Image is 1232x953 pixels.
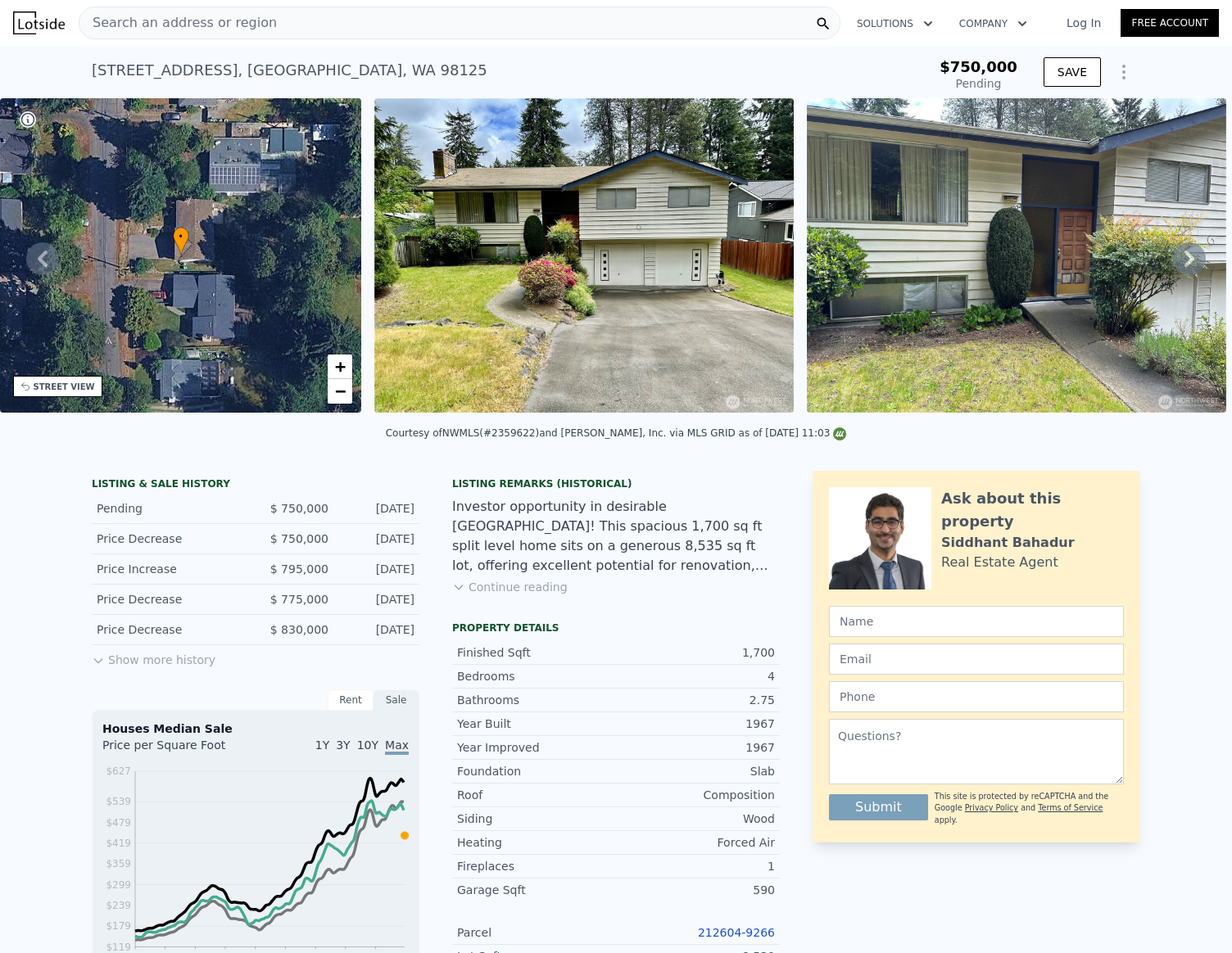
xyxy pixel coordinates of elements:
[97,531,242,547] div: Price Decrease
[1044,57,1101,87] button: SAVE
[97,591,242,607] div: Price Decrease
[270,562,328,576] span: $ 795,000
[336,738,350,752] span: 3Y
[457,882,616,898] div: Garage Sqft
[342,561,414,577] div: [DATE]
[616,858,775,874] div: 1
[457,716,616,732] div: Year Built
[342,531,414,547] div: [DATE]
[457,787,616,803] div: Roof
[457,763,616,779] div: Foundation
[844,9,946,38] button: Solutions
[328,689,374,711] div: Rent
[342,500,414,517] div: [DATE]
[335,356,346,377] span: +
[829,794,928,820] button: Submit
[807,98,1226,413] img: Sale: 149613554 Parcel: 98253240
[452,497,780,576] div: Investor opportunity in desirable [GEOGRAPHIC_DATA]! This spacious 1,700 sq ft split level home s...
[940,75,1017,92] div: Pending
[965,803,1018,812] a: Privacy Policy
[270,502,328,515] span: $ 750,000
[457,811,616,827] div: Siding
[106,838,131,849] tspan: $419
[940,58,1017,75] span: $750,000
[106,900,131,911] tspan: $239
[941,487,1124,533] div: Ask about this property
[941,553,1058,572] div: Real Estate Agent
[34,381,95,393] div: STREET VIEW
[698,926,775,939] a: 212604-9266
[616,692,775,708] div: 2.75
[92,59,487,82] div: [STREET_ADDRESS] , [GEOGRAPHIC_DATA] , WA 98125
[270,623,328,636] span: $ 830,000
[97,621,242,638] div: Price Decrease
[106,858,131,869] tspan: $359
[829,644,1124,675] input: Email
[829,606,1124,637] input: Name
[106,817,131,829] tspan: $479
[616,882,775,898] div: 590
[173,229,189,244] span: •
[102,737,256,763] div: Price per Square Foot
[1121,9,1219,37] a: Free Account
[342,621,414,638] div: [DATE]
[457,739,616,756] div: Year Improved
[457,834,616,851] div: Heating
[616,811,775,827] div: Wood
[616,668,775,684] div: 4
[97,500,242,517] div: Pending
[315,738,329,752] span: 1Y
[935,791,1124,826] div: This site is protected by reCAPTCHA and the Google and apply.
[106,942,131,953] tspan: $119
[1038,803,1103,812] a: Terms of Service
[102,720,409,737] div: Houses Median Sale
[385,738,409,755] span: Max
[270,532,328,545] span: $ 750,000
[616,644,775,661] div: 1,700
[457,692,616,708] div: Bathrooms
[829,681,1124,712] input: Phone
[13,11,65,34] img: Lotside
[92,645,215,668] button: Show more history
[173,227,189,255] div: •
[452,621,780,635] div: Property details
[328,355,352,379] a: Zoom in
[106,879,131,891] tspan: $299
[106,796,131,807] tspan: $539
[342,591,414,607] div: [DATE]
[328,379,352,404] a: Zoom out
[616,739,775,756] div: 1967
[79,13,277,33] span: Search an address or region
[97,561,242,577] div: Price Increase
[833,427,846,440] img: NWMLS Logo
[106,920,131,932] tspan: $179
[616,716,775,732] div: 1967
[270,593,328,606] span: $ 775,000
[616,834,775,851] div: Forced Air
[452,477,780,490] div: Listing Remarks (Historical)
[457,668,616,684] div: Bedrooms
[616,787,775,803] div: Composition
[457,644,616,661] div: Finished Sqft
[1107,56,1140,88] button: Show Options
[357,738,378,752] span: 10Y
[386,427,847,439] div: Courtesy of NWMLS (#2359622) and [PERSON_NAME], Inc. via MLS GRID as of [DATE] 11:03
[941,533,1075,553] div: Siddhant Bahadur
[452,579,568,595] button: Continue reading
[457,858,616,874] div: Fireplaces
[106,766,131,777] tspan: $627
[1047,15,1121,31] a: Log In
[946,9,1040,38] button: Company
[374,98,794,413] img: Sale: 149613554 Parcel: 98253240
[374,689,419,711] div: Sale
[616,763,775,779] div: Slab
[335,381,346,401] span: −
[457,924,616,941] div: Parcel
[92,477,419,494] div: LISTING & SALE HISTORY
